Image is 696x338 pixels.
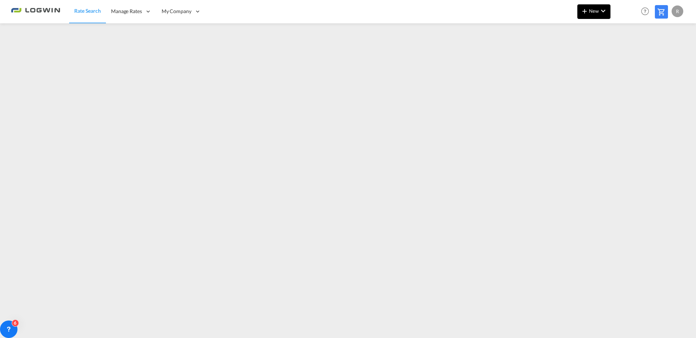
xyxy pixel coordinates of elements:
[111,8,142,15] span: Manage Rates
[639,5,655,18] div: Help
[577,4,610,19] button: icon-plus 400-fgNewicon-chevron-down
[599,7,608,15] md-icon: icon-chevron-down
[639,5,651,17] span: Help
[580,8,608,14] span: New
[162,8,191,15] span: My Company
[580,7,589,15] md-icon: icon-plus 400-fg
[74,8,101,14] span: Rate Search
[672,5,683,17] div: R
[11,3,60,20] img: 2761ae10d95411efa20a1f5e0282d2d7.png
